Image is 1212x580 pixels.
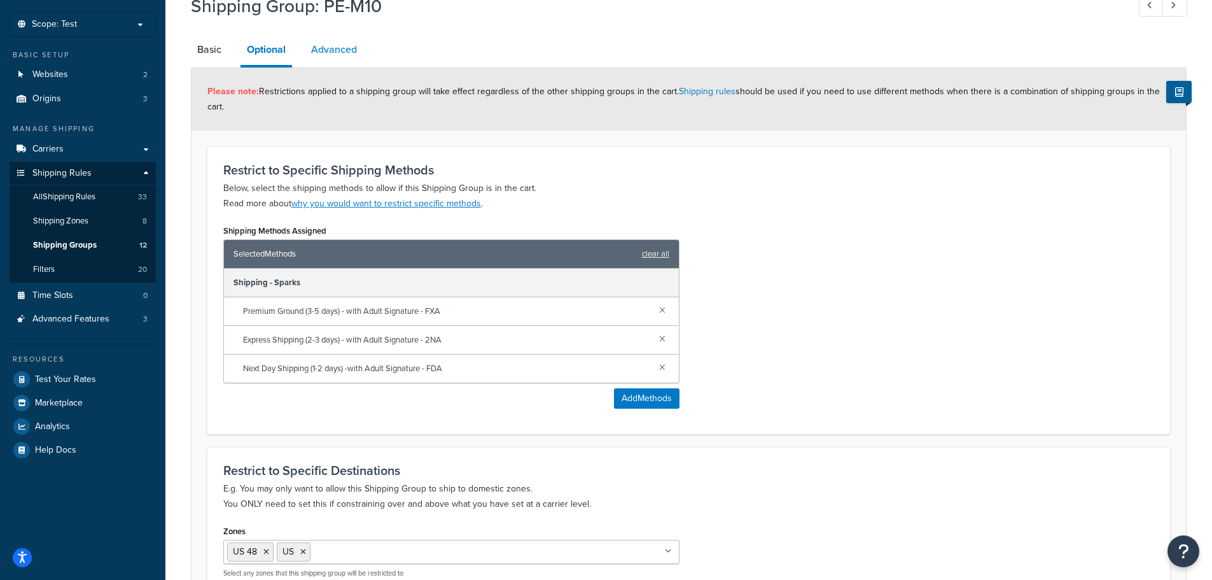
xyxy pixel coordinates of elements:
span: Express Shipping (2-3 days) - with Adult Signature - 2NA [243,331,649,349]
a: Carriers [10,138,156,161]
span: 3 [143,314,148,325]
span: Analytics [35,421,70,432]
span: Shipping Groups [33,240,97,251]
div: Shipping - Sparks [224,269,679,297]
a: Websites2 [10,63,156,87]
a: Time Slots0 [10,284,156,308]
a: Advanced [305,34,363,65]
li: Advanced Features [10,308,156,331]
span: Selected Methods [233,245,636,263]
a: Advanced Features3 [10,308,156,331]
li: Shipping Zones [10,209,156,233]
li: Time Slots [10,284,156,308]
a: AllShipping Rules33 [10,185,156,209]
a: Help Docs [10,439,156,462]
span: 20 [138,264,147,275]
a: Test Your Rates [10,368,156,391]
h3: Restrict to Specific Destinations [223,463,1154,477]
span: 0 [143,290,148,301]
li: Shipping Rules [10,162,156,283]
span: 3 [143,94,148,104]
h3: Restrict to Specific Shipping Methods [223,163,1154,177]
label: Zones [223,527,246,536]
span: 33 [138,192,147,202]
span: 2 [143,69,148,80]
span: US 48 [233,545,257,558]
a: clear all [642,245,669,263]
span: Marketplace [35,398,83,409]
span: 12 [139,240,147,251]
span: All Shipping Rules [33,192,95,202]
li: Origins [10,87,156,111]
span: Carriers [32,144,64,155]
label: Shipping Methods Assigned [223,226,326,236]
p: Select any zones that this shipping group will be restricted to [223,569,679,578]
a: Shipping Groups12 [10,234,156,257]
span: Next Day Shipping (1-2 days) -with Adult Signature - FDA [243,360,649,378]
a: Analytics [10,415,156,438]
span: Time Slots [32,290,73,301]
button: Show Help Docs [1166,81,1192,103]
strong: Please note: [207,85,259,98]
a: why you would want to restrict specific methods [291,197,481,210]
span: Shipping Rules [32,168,92,179]
span: Help Docs [35,445,76,456]
div: Basic Setup [10,50,156,60]
li: Shipping Groups [10,234,156,257]
a: Marketplace [10,392,156,414]
span: Advanced Features [32,314,109,325]
span: Shipping Zones [33,216,88,227]
a: Basic [191,34,228,65]
a: Filters20 [10,258,156,281]
span: Scope: Test [32,19,77,30]
li: Websites [10,63,156,87]
span: Websites [32,69,68,80]
a: Shipping rules [679,85,735,98]
span: Test Your Rates [35,374,96,385]
span: US [282,545,294,558]
a: Origins3 [10,87,156,111]
span: Filters [33,264,55,275]
span: Premium Ground (3-5 days) - with Adult Signature - FXA [243,302,649,320]
button: Open Resource Center [1167,535,1199,567]
p: Below, select the shipping methods to allow if this Shipping Group is in the cart. Read more about . [223,181,1154,211]
span: Origins [32,94,61,104]
a: Shipping Rules [10,162,156,185]
span: Restrictions applied to a shipping group will take effect regardless of the other shipping groups... [207,85,1160,113]
p: E.g. You may only want to allow this Shipping Group to ship to domestic zones. You ONLY need to s... [223,481,1154,512]
span: 8 [143,216,147,227]
li: Filters [10,258,156,281]
a: Shipping Zones8 [10,209,156,233]
div: Resources [10,354,156,365]
button: AddMethods [614,388,679,409]
a: Optional [240,34,292,67]
div: Manage Shipping [10,124,156,134]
